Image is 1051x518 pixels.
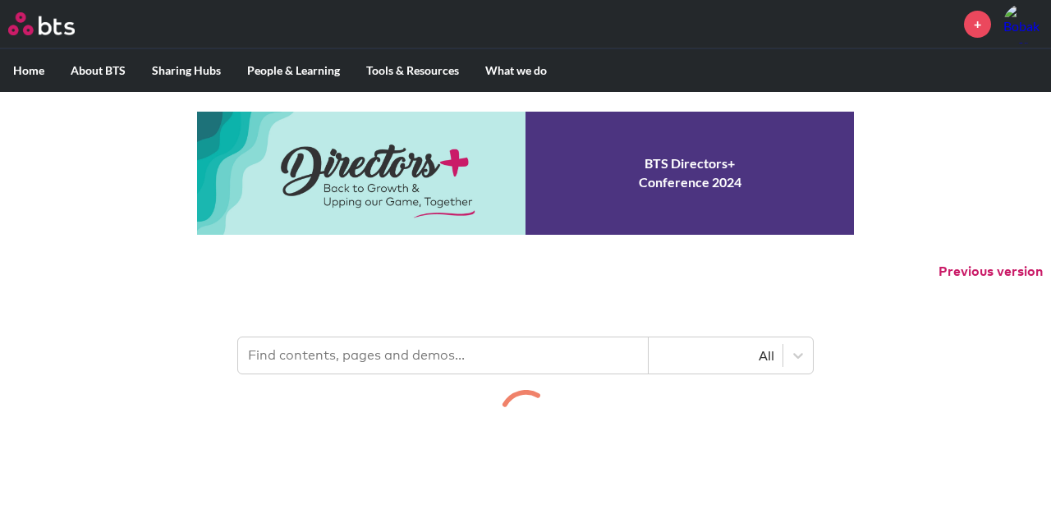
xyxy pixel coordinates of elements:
a: Conference 2024 [197,112,854,235]
img: BTS Logo [8,12,75,35]
label: Tools & Resources [353,49,472,92]
a: Go home [8,12,105,35]
label: What we do [472,49,560,92]
a: + [964,11,991,38]
div: All [657,346,774,364]
img: Bobak Shams [1003,4,1043,44]
label: Sharing Hubs [139,49,234,92]
label: People & Learning [234,49,353,92]
a: Profile [1003,4,1043,44]
label: About BTS [57,49,139,92]
button: Previous version [939,263,1043,281]
input: Find contents, pages and demos... [238,337,649,374]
